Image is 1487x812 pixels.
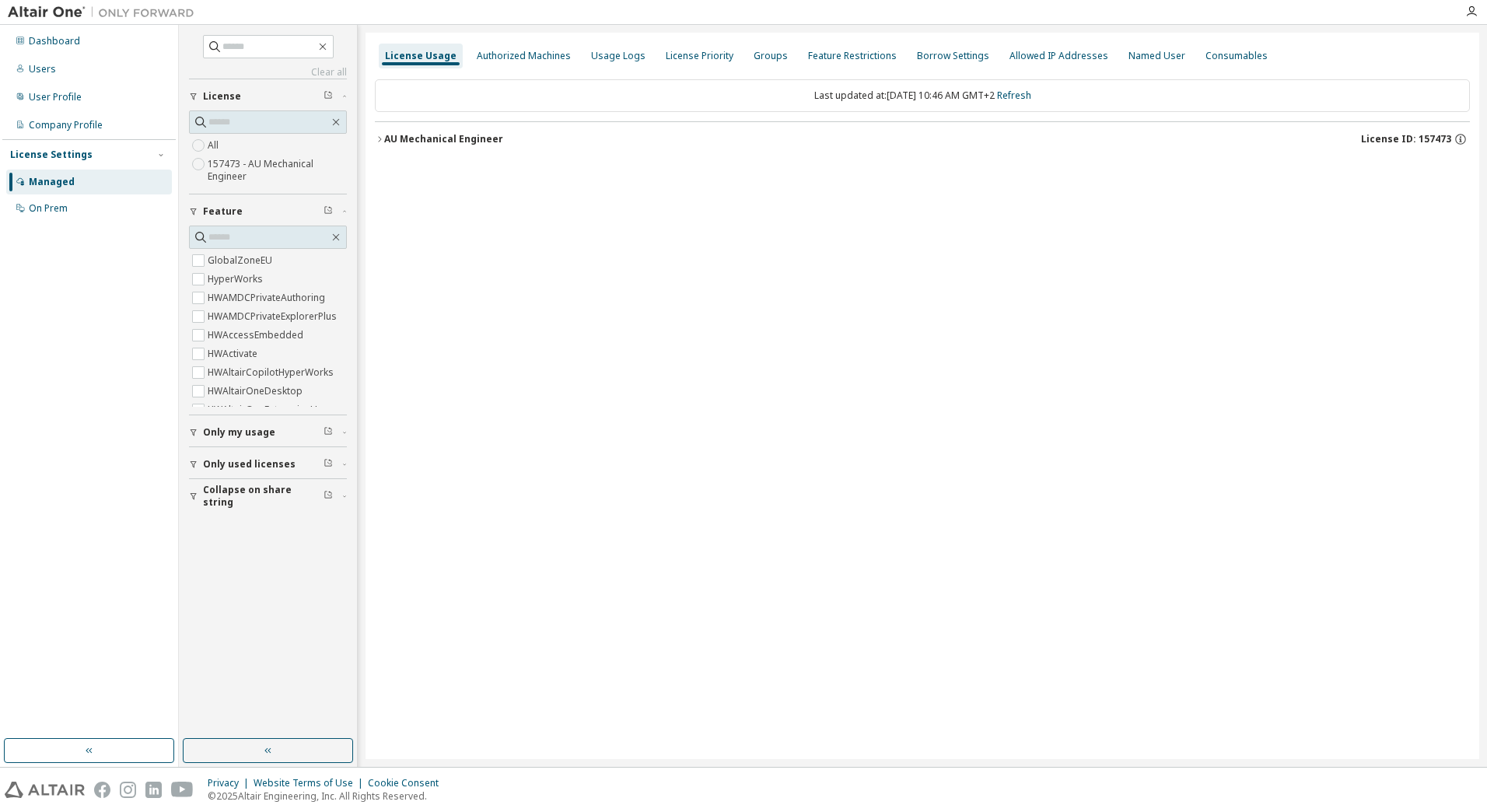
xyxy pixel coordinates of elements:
img: facebook.svg [94,782,110,798]
label: All [208,136,222,155]
label: HWAltairOneEnterpriseUser [208,401,335,419]
div: Users [29,63,56,75]
span: Clear filter [324,426,333,439]
button: License [189,79,347,114]
div: User Profile [29,91,82,103]
img: Altair One [8,5,202,20]
label: HyperWorks [208,270,266,289]
label: GlobalZoneEU [208,251,275,270]
span: Clear filter [324,205,333,218]
span: Only used licenses [203,458,296,471]
div: Managed [29,176,75,188]
div: Company Profile [29,119,103,131]
div: AU Mechanical Engineer [384,133,503,145]
label: HWActivate [208,345,261,363]
div: Feature Restrictions [808,50,897,62]
div: Groups [754,50,788,62]
img: altair_logo.svg [5,782,85,798]
div: Usage Logs [591,50,646,62]
label: HWAltairOneDesktop [208,382,306,401]
div: Privacy [208,777,254,789]
div: Website Terms of Use [254,777,368,789]
img: linkedin.svg [145,782,162,798]
div: Cookie Consent [368,777,448,789]
a: Clear all [189,66,347,79]
button: Only used licenses [189,447,347,481]
div: License Settings [10,149,93,161]
div: Consumables [1205,50,1268,62]
span: License ID: 157473 [1361,133,1451,145]
div: Named User [1128,50,1185,62]
div: License Usage [385,50,457,62]
p: © 2025 Altair Engineering, Inc. All Rights Reserved. [208,789,448,803]
span: Clear filter [324,490,333,502]
label: HWAMDCPrivateAuthoring [208,289,328,307]
span: License [203,90,241,103]
div: Authorized Machines [477,50,571,62]
button: Feature [189,194,347,229]
span: Clear filter [324,458,333,471]
button: Only my usage [189,415,347,450]
img: youtube.svg [171,782,194,798]
div: Dashboard [29,35,80,47]
label: HWAltairCopilotHyperWorks [208,363,337,382]
img: instagram.svg [120,782,136,798]
label: HWAccessEmbedded [208,326,306,345]
div: On Prem [29,202,68,215]
button: Collapse on share string [189,479,347,513]
span: Feature [203,205,243,218]
a: Refresh [997,89,1031,102]
span: Collapse on share string [203,484,324,509]
span: Only my usage [203,426,275,439]
button: AU Mechanical EngineerLicense ID: 157473 [375,122,1470,156]
span: Clear filter [324,90,333,103]
div: Allowed IP Addresses [1009,50,1108,62]
div: Last updated at: [DATE] 10:46 AM GMT+2 [375,79,1470,112]
div: License Priority [666,50,733,62]
label: 157473 - AU Mechanical Engineer [208,155,347,186]
div: Borrow Settings [917,50,989,62]
label: HWAMDCPrivateExplorerPlus [208,307,340,326]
